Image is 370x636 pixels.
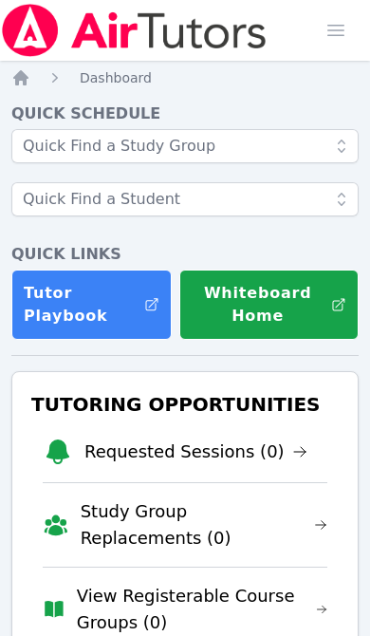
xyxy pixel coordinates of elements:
span: Dashboard [80,70,152,85]
h4: Quick Links [11,243,359,266]
h3: Tutoring Opportunities [28,387,342,421]
a: Requested Sessions (0) [84,439,307,465]
input: Quick Find a Student [11,182,359,216]
nav: Breadcrumb [11,68,359,87]
a: Study Group Replacements (0) [81,498,327,552]
a: View Registerable Course Groups (0) [77,583,327,636]
button: Whiteboard Home [179,270,359,340]
input: Quick Find a Study Group [11,129,359,163]
h4: Quick Schedule [11,103,359,125]
a: Dashboard [80,68,152,87]
a: Tutor Playbook [11,270,172,340]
